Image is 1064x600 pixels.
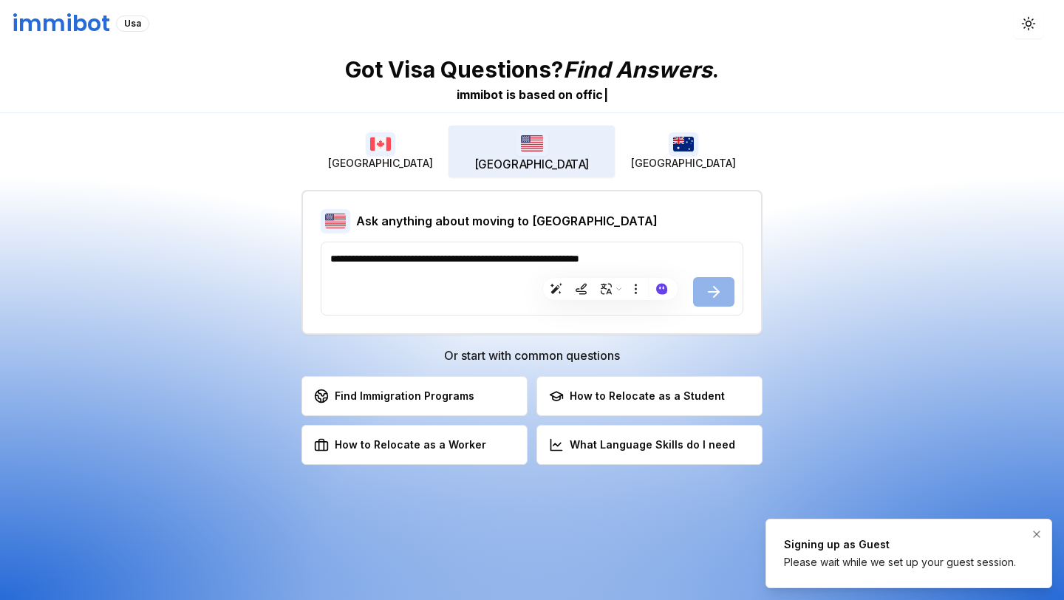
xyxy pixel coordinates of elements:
[301,376,528,416] button: Find Immigration Programs
[314,389,474,403] div: Find Immigration Programs
[549,389,725,403] div: How to Relocate as a Student
[604,87,608,102] span: |
[321,209,350,233] img: USA flag
[345,56,719,83] p: Got Visa Questions? .
[669,132,698,156] img: Australia flag
[549,437,735,452] div: What Language Skills do I need
[116,16,149,32] div: Usa
[328,156,433,171] span: [GEOGRAPHIC_DATA]
[301,347,763,364] h3: Or start with common questions
[12,10,110,37] h1: immibot
[519,87,603,102] span: b a s e d o n o f f i c
[784,555,1016,570] div: Please wait while we set up your guest session.
[301,425,528,465] button: How to Relocate as a Worker
[536,376,763,416] button: How to Relocate as a Student
[314,437,486,452] div: How to Relocate as a Worker
[784,537,1016,552] div: Signing up as Guest
[457,86,516,103] div: immibot is
[366,132,395,156] img: Canada flag
[536,425,763,465] button: What Language Skills do I need
[631,156,736,171] span: [GEOGRAPHIC_DATA]
[563,56,712,83] span: Find Answers
[516,130,548,156] img: USA flag
[356,212,658,230] h2: Ask anything about moving to [GEOGRAPHIC_DATA]
[474,157,590,173] span: [GEOGRAPHIC_DATA]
